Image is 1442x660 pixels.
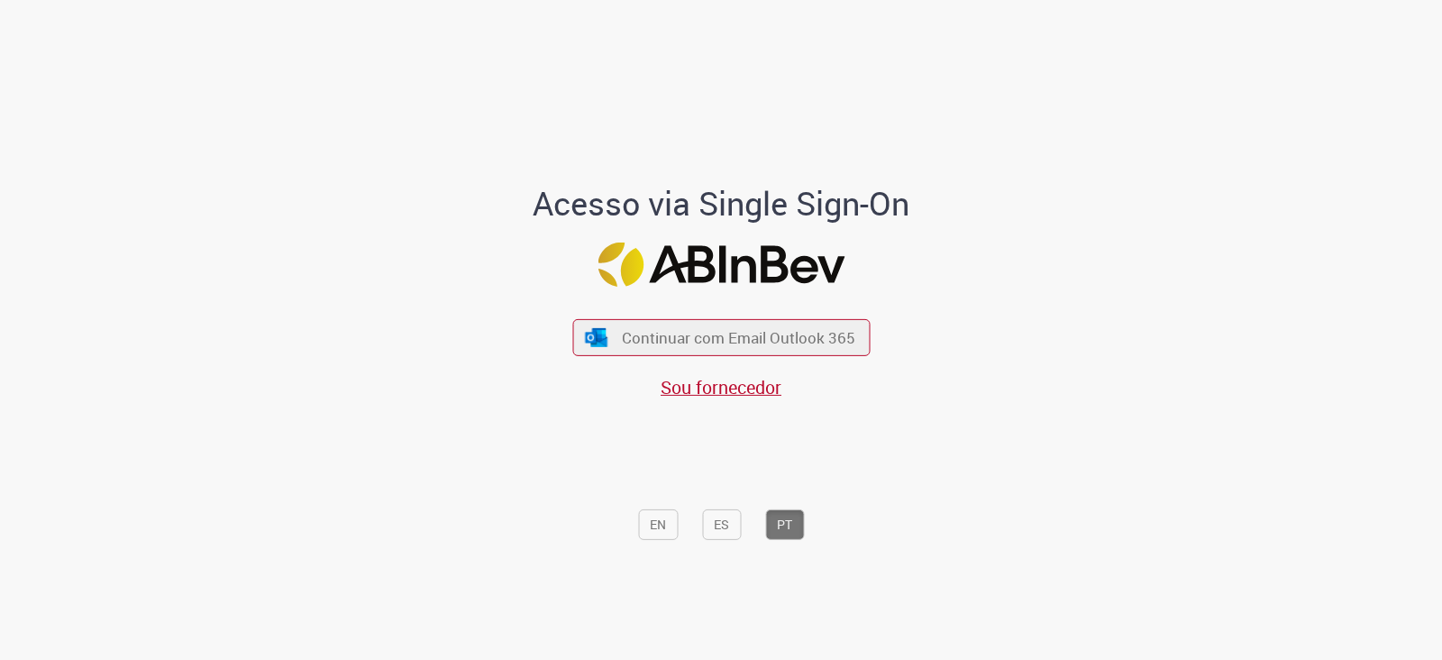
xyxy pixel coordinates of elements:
[572,319,870,356] button: ícone Azure/Microsoft 360 Continuar com Email Outlook 365
[598,243,844,287] img: Logo ABInBev
[584,327,609,346] img: ícone Azure/Microsoft 360
[622,327,855,348] span: Continuar com Email Outlook 365
[661,375,781,399] a: Sou fornecedor
[702,509,741,540] button: ES
[638,509,678,540] button: EN
[765,509,804,540] button: PT
[471,186,972,222] h1: Acesso via Single Sign-On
